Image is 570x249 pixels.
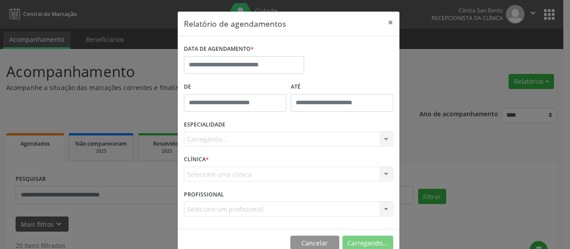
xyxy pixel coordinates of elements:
button: Close [382,12,399,33]
label: CLÍNICA [184,153,209,167]
label: ATÉ [291,80,393,94]
label: DATA DE AGENDAMENTO [184,42,254,56]
label: ESPECIALIDADE [184,118,225,132]
h5: Relatório de agendamentos [184,18,286,29]
label: PROFISSIONAL [184,188,224,201]
label: De [184,80,286,94]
